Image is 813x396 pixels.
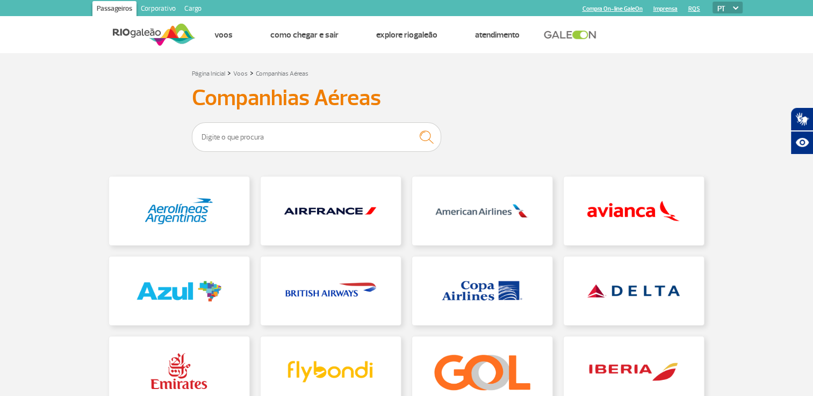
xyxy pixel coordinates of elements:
input: Digite o que procura [192,122,441,152]
a: RQS [688,5,700,12]
button: Abrir recursos assistivos. [790,131,813,155]
a: Atendimento [475,30,520,40]
a: Página Inicial [192,70,225,78]
a: Como chegar e sair [270,30,339,40]
a: > [227,67,231,79]
a: Voos [233,70,248,78]
div: Plugin de acessibilidade da Hand Talk. [790,107,813,155]
a: Voos [214,30,233,40]
button: Abrir tradutor de língua de sinais. [790,107,813,131]
a: > [250,67,254,79]
a: Passageiros [92,1,136,18]
a: Corporativo [136,1,180,18]
a: Companhias Aéreas [256,70,308,78]
a: Compra On-line GaleOn [582,5,643,12]
a: Imprensa [653,5,678,12]
a: Cargo [180,1,206,18]
h3: Companhias Aéreas [192,85,622,112]
a: Explore RIOgaleão [376,30,437,40]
